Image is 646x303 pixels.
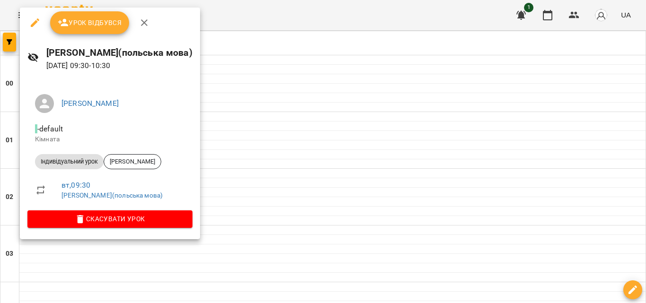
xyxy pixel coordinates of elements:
p: Кімната [35,135,185,144]
a: вт , 09:30 [61,181,90,190]
span: Індивідуальний урок [35,157,104,166]
span: - default [35,124,65,133]
h6: [PERSON_NAME](польська мова) [46,45,192,60]
p: [DATE] 09:30 - 10:30 [46,60,192,71]
span: Скасувати Урок [35,213,185,225]
button: Урок відбувся [50,11,130,34]
button: Скасувати Урок [27,210,192,227]
div: [PERSON_NAME] [104,154,161,169]
span: Урок відбувся [58,17,122,28]
span: [PERSON_NAME] [104,157,161,166]
a: [PERSON_NAME] [61,99,119,108]
a: [PERSON_NAME](польська мова) [61,191,163,199]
